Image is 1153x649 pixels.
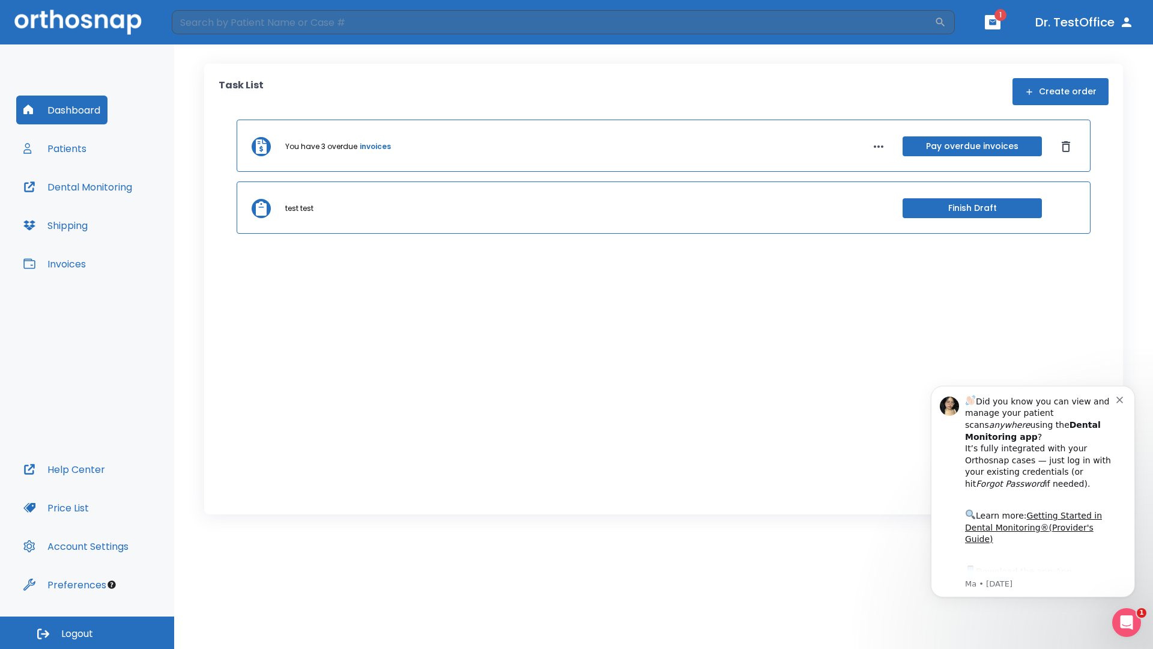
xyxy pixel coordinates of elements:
[994,9,1006,21] span: 1
[903,198,1042,218] button: Finish Draft
[16,532,136,561] button: Account Settings
[16,570,113,599] button: Preferences
[1030,11,1139,33] button: Dr. TestOffice
[172,10,934,34] input: Search by Patient Name or Case #
[16,134,94,163] button: Patients
[1137,608,1146,618] span: 1
[16,211,95,240] button: Shipping
[16,172,139,201] button: Dental Monitoring
[16,249,93,278] button: Invoices
[1012,78,1109,105] button: Create order
[360,141,391,152] a: invoices
[16,455,112,484] button: Help Center
[1112,608,1141,637] iframe: Intercom live chat
[903,136,1042,156] button: Pay overdue invoices
[14,10,142,34] img: Orthosnap
[1056,137,1076,156] button: Dismiss
[219,78,264,105] p: Task List
[285,141,357,152] p: You have 3 overdue
[106,579,117,590] div: Tooltip anchor
[285,203,313,214] p: test test
[61,627,93,641] span: Logout
[913,371,1153,643] iframe: Intercom notifications message
[16,493,96,522] button: Price List
[16,96,107,124] button: Dashboard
